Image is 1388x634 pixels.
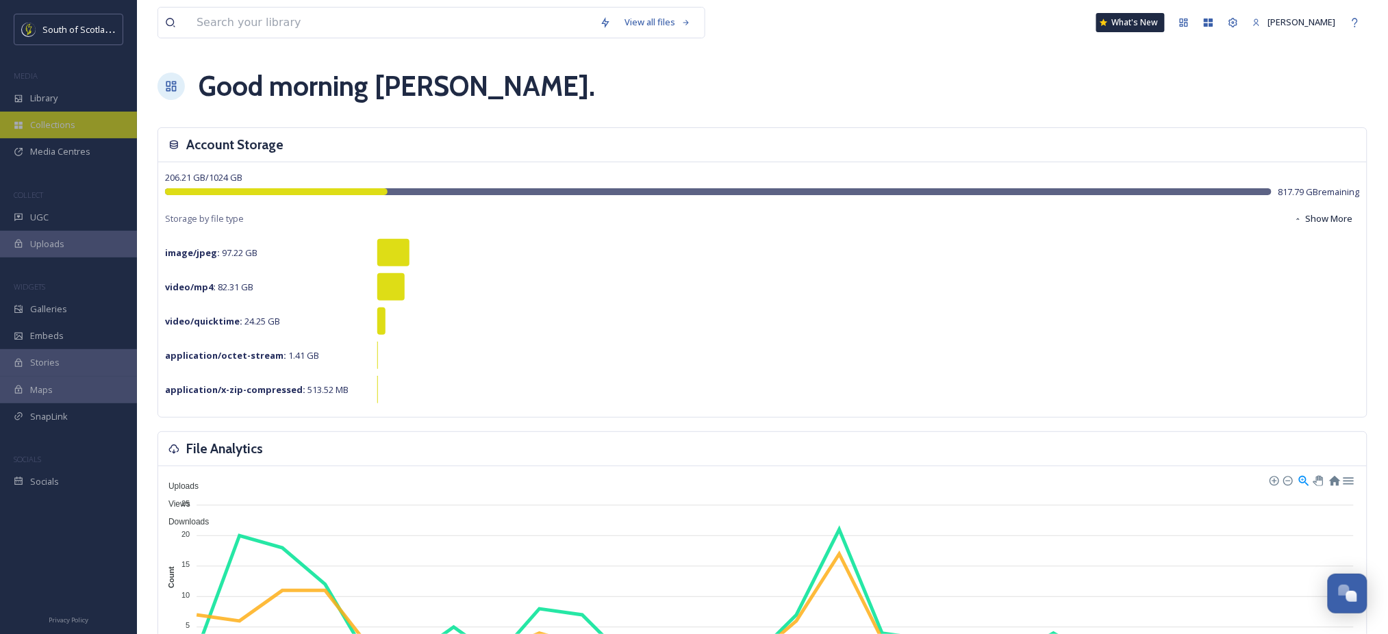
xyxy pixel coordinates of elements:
span: Maps [30,383,53,396]
tspan: 15 [181,561,190,569]
span: SnapLink [30,410,68,423]
span: 817.79 GB remaining [1278,186,1360,199]
input: Search your library [190,8,593,38]
span: Downloads [158,517,209,527]
span: MEDIA [14,71,38,81]
span: 82.31 GB [165,281,253,293]
div: Panning [1313,476,1322,484]
span: Privacy Policy [49,616,88,624]
div: Reset Zoom [1328,474,1340,485]
button: Show More [1287,205,1360,232]
span: Stories [30,356,60,369]
strong: video/mp4 : [165,281,216,293]
span: Socials [30,475,59,488]
span: SOCIALS [14,454,41,464]
tspan: 5 [186,622,190,630]
span: Media Centres [30,145,90,158]
strong: image/jpeg : [165,246,220,259]
h3: Account Storage [186,135,283,155]
span: 97.22 GB [165,246,257,259]
span: Embeds [30,329,64,342]
span: 513.52 MB [165,383,349,396]
strong: application/x-zip-compressed : [165,383,305,396]
span: COLLECT [14,190,43,200]
span: Storage by file type [165,212,244,225]
span: Views [158,499,190,509]
span: WIDGETS [14,281,45,292]
span: South of Scotland Destination Alliance [42,23,199,36]
span: 24.25 GB [165,315,280,327]
h1: Good morning [PERSON_NAME] . [199,66,595,107]
text: Count [167,566,175,588]
tspan: 20 [181,530,190,538]
button: Open Chat [1328,574,1367,613]
h3: File Analytics [186,439,263,459]
a: View all files [618,9,698,36]
span: [PERSON_NAME] [1268,16,1336,28]
strong: application/octet-stream : [165,349,286,362]
a: Privacy Policy [49,611,88,627]
img: images.jpeg [22,23,36,36]
span: Uploads [30,238,64,251]
div: Zoom In [1269,475,1278,485]
a: [PERSON_NAME] [1246,9,1343,36]
span: Collections [30,118,75,131]
tspan: 25 [181,499,190,507]
span: Uploads [158,481,199,491]
div: Selection Zoom [1298,474,1309,485]
span: UGC [30,211,49,224]
strong: video/quicktime : [165,315,242,327]
div: Menu [1342,474,1354,485]
a: What's New [1096,13,1165,32]
span: 206.21 GB / 1024 GB [165,171,242,183]
span: Galleries [30,303,67,316]
div: Zoom Out [1283,475,1292,485]
tspan: 10 [181,591,190,599]
span: Library [30,92,58,105]
span: 1.41 GB [165,349,319,362]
